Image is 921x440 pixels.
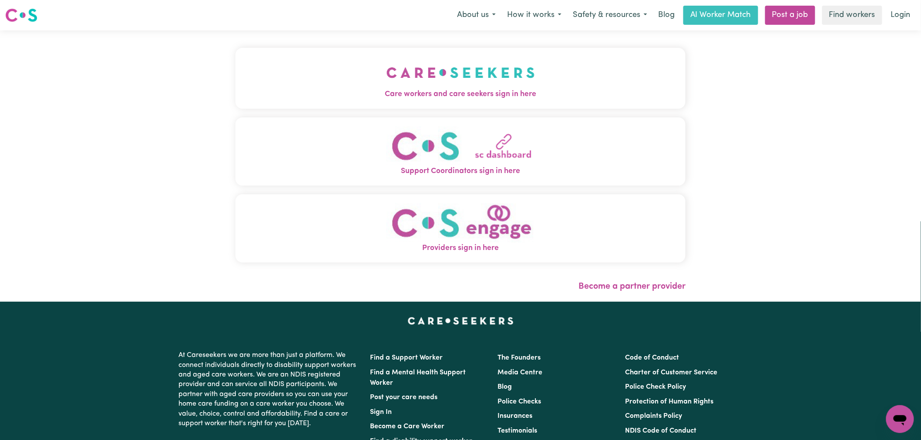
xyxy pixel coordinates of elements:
[235,48,686,109] button: Care workers and care seekers sign in here
[886,405,914,433] iframe: Button to launch messaging window
[497,427,537,434] a: Testimonials
[567,6,653,24] button: Safety & resources
[625,427,697,434] a: NDIS Code of Conduct
[5,7,37,23] img: Careseekers logo
[370,354,443,361] a: Find a Support Worker
[451,6,501,24] button: About us
[497,413,532,420] a: Insurances
[501,6,567,24] button: How it works
[235,89,686,100] span: Care workers and care seekers sign in here
[370,423,444,430] a: Become a Care Worker
[497,383,512,390] a: Blog
[653,6,680,25] a: Blog
[625,383,686,390] a: Police Check Policy
[683,6,758,25] a: AI Worker Match
[370,409,392,416] a: Sign In
[497,354,541,361] a: The Founders
[765,6,815,25] a: Post a job
[370,369,466,387] a: Find a Mental Health Support Worker
[5,5,37,25] a: Careseekers logo
[886,6,916,25] a: Login
[235,117,686,186] button: Support Coordinators sign in here
[370,394,437,401] a: Post your care needs
[578,282,686,291] a: Become a partner provider
[625,369,718,376] a: Charter of Customer Service
[497,369,542,376] a: Media Centre
[235,166,686,177] span: Support Coordinators sign in here
[497,398,541,405] a: Police Checks
[822,6,882,25] a: Find workers
[625,354,679,361] a: Code of Conduct
[625,413,682,420] a: Complaints Policy
[408,317,514,324] a: Careseekers home page
[625,398,714,405] a: Protection of Human Rights
[235,194,686,263] button: Providers sign in here
[235,243,686,254] span: Providers sign in here
[178,347,360,432] p: At Careseekers we are more than just a platform. We connect individuals directly to disability su...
